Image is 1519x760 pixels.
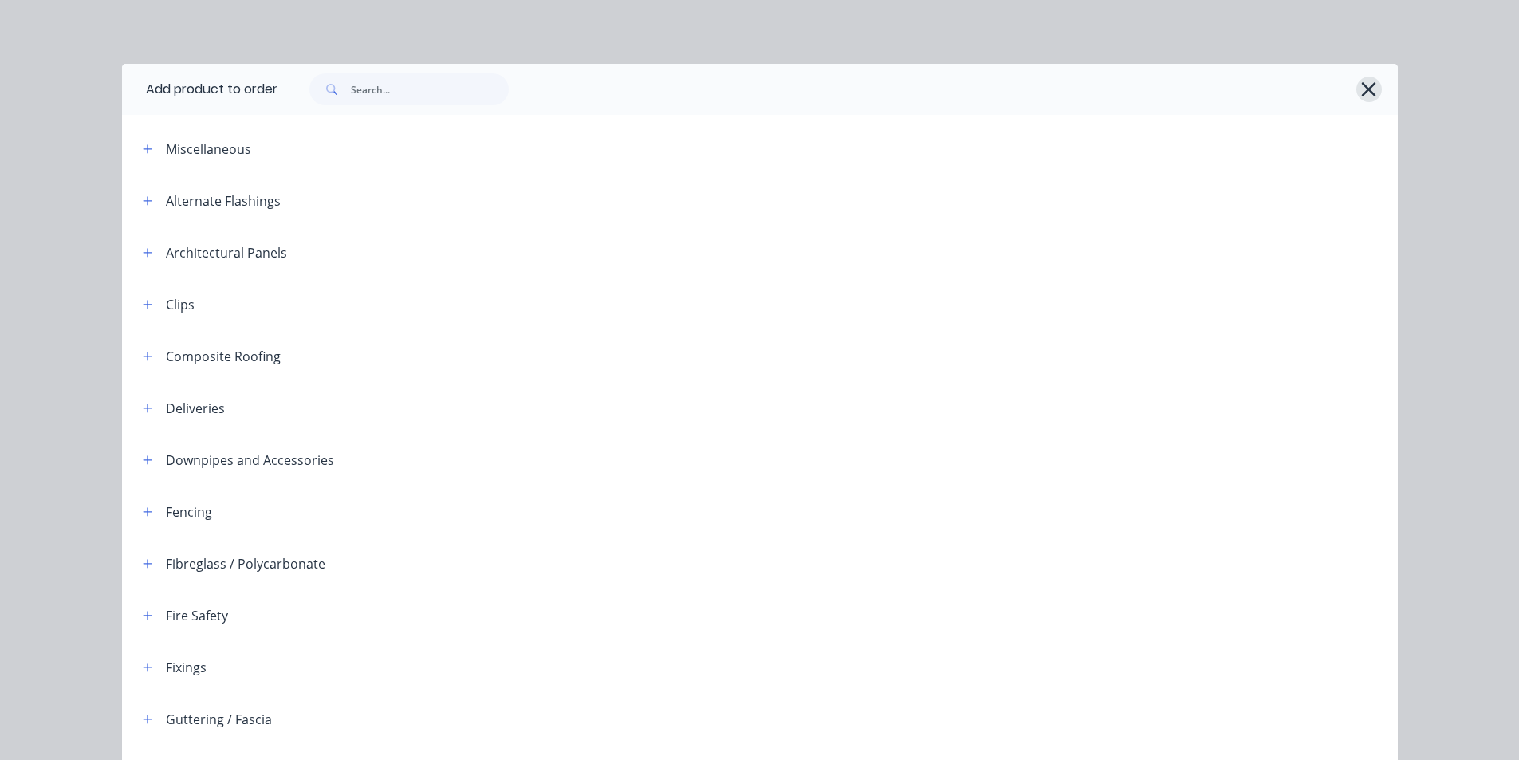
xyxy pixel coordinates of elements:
input: Search... [351,73,509,105]
div: Add product to order [122,64,277,115]
div: Deliveries [166,399,225,418]
div: Fencing [166,502,212,522]
div: Fixings [166,658,207,677]
div: Miscellaneous [166,140,251,159]
div: Fibreglass / Polycarbonate [166,554,325,573]
div: Guttering / Fascia [166,710,272,729]
div: Composite Roofing [166,347,281,366]
div: Fire Safety [166,606,228,625]
div: Architectural Panels [166,243,287,262]
div: Downpipes and Accessories [166,451,334,470]
div: Alternate Flashings [166,191,281,211]
div: Clips [166,295,195,314]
